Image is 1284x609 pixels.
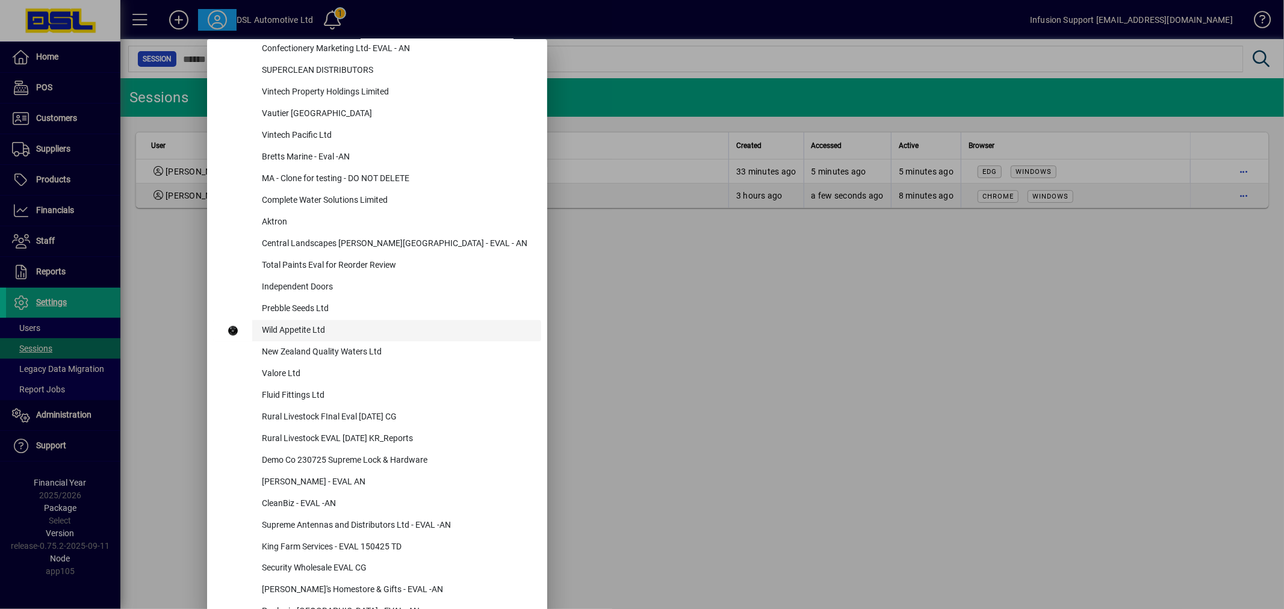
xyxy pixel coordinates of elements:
[213,363,541,385] button: Valore Ltd
[252,168,541,190] div: MA - Clone for testing - DO NOT DELETE
[252,558,541,580] div: Security Wholesale EVAL CG
[213,104,541,125] button: Vautier [GEOGRAPHIC_DATA]
[252,320,541,342] div: Wild Appetite Ltd
[252,147,541,168] div: Bretts Marine - Eval -AN
[213,342,541,363] button: New Zealand Quality Waters Ltd
[252,363,541,385] div: Valore Ltd
[213,385,541,407] button: Fluid Fittings Ltd
[252,104,541,125] div: Vautier [GEOGRAPHIC_DATA]
[252,212,541,233] div: Aktron
[252,60,541,82] div: SUPERCLEAN DISTRIBUTORS
[252,342,541,363] div: New Zealand Quality Waters Ltd
[252,472,541,493] div: [PERSON_NAME] - EVAL AN
[252,580,541,602] div: [PERSON_NAME]'s Homestore & Gifts - EVAL -AN
[213,515,541,537] button: Supreme Antennas and Distributors Ltd - EVAL -AN
[213,233,541,255] button: Central Landscapes [PERSON_NAME][GEOGRAPHIC_DATA] - EVAL - AN
[252,537,541,558] div: King Farm Services - EVAL 150425 TD
[252,428,541,450] div: Rural Livestock EVAL [DATE] KR_Reports
[252,255,541,277] div: Total Paints Eval for Reorder Review
[213,212,541,233] button: Aktron
[213,147,541,168] button: Bretts Marine - Eval -AN
[213,125,541,147] button: Vintech Pacific Ltd
[213,580,541,602] button: [PERSON_NAME]'s Homestore & Gifts - EVAL -AN
[213,450,541,472] button: Demo Co 230725 Supreme Lock & Hardware
[252,493,541,515] div: CleanBiz - EVAL -AN
[213,190,541,212] button: Complete Water Solutions Limited
[213,168,541,190] button: MA - Clone for testing - DO NOT DELETE
[252,39,541,60] div: Confectionery Marketing Ltd- EVAL - AN
[252,450,541,472] div: Demo Co 230725 Supreme Lock & Hardware
[213,82,541,104] button: Vintech Property Holdings Limited
[213,537,541,558] button: King Farm Services - EVAL 150425 TD
[213,298,541,320] button: Prebble Seeds Ltd
[252,298,541,320] div: Prebble Seeds Ltd
[252,515,541,537] div: Supreme Antennas and Distributors Ltd - EVAL -AN
[252,407,541,428] div: Rural Livestock FInal Eval [DATE] CG
[213,320,541,342] button: Wild Appetite Ltd
[252,190,541,212] div: Complete Water Solutions Limited
[213,472,541,493] button: [PERSON_NAME] - EVAL AN
[252,233,541,255] div: Central Landscapes [PERSON_NAME][GEOGRAPHIC_DATA] - EVAL - AN
[252,385,541,407] div: Fluid Fittings Ltd
[252,125,541,147] div: Vintech Pacific Ltd
[252,82,541,104] div: Vintech Property Holdings Limited
[213,60,541,82] button: SUPERCLEAN DISTRIBUTORS
[213,255,541,277] button: Total Paints Eval for Reorder Review
[213,277,541,298] button: Independent Doors
[213,493,541,515] button: CleanBiz - EVAL -AN
[213,407,541,428] button: Rural Livestock FInal Eval [DATE] CG
[213,39,541,60] button: Confectionery Marketing Ltd- EVAL - AN
[252,277,541,298] div: Independent Doors
[213,558,541,580] button: Security Wholesale EVAL CG
[213,428,541,450] button: Rural Livestock EVAL [DATE] KR_Reports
